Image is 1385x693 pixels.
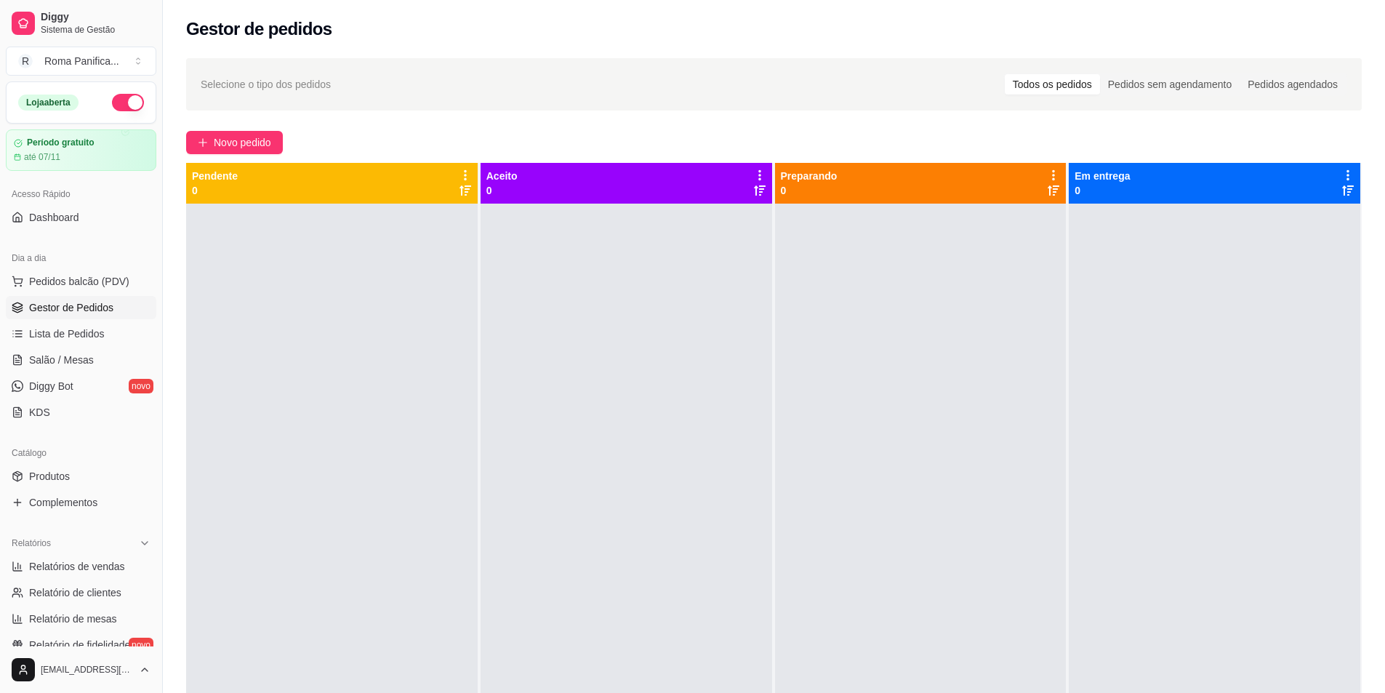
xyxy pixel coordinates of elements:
p: Pendente [192,169,238,183]
span: Sistema de Gestão [41,24,150,36]
p: Aceito [486,169,518,183]
div: Todos os pedidos [1005,74,1100,95]
div: Loja aberta [18,95,79,111]
span: Novo pedido [214,135,271,151]
a: Lista de Pedidos [6,322,156,345]
span: Diggy Bot [29,379,73,393]
div: Dia a dia [6,247,156,270]
button: Novo pedido [186,131,283,154]
a: Relatório de mesas [6,607,156,630]
a: Dashboard [6,206,156,229]
span: Salão / Mesas [29,353,94,367]
button: [EMAIL_ADDRESS][DOMAIN_NAME] [6,652,156,687]
p: 0 [781,183,838,198]
h2: Gestor de pedidos [186,17,332,41]
p: 0 [486,183,518,198]
span: Diggy [41,11,150,24]
div: Catálogo [6,441,156,465]
button: Pedidos balcão (PDV) [6,270,156,293]
button: Select a team [6,47,156,76]
span: Complementos [29,495,97,510]
a: Relatório de clientes [6,581,156,604]
span: R [18,54,33,68]
p: 0 [192,183,238,198]
a: Período gratuitoaté 07/11 [6,129,156,171]
div: Pedidos sem agendamento [1100,74,1240,95]
span: Selecione o tipo dos pedidos [201,76,331,92]
a: Relatório de fidelidadenovo [6,633,156,657]
span: Produtos [29,469,70,484]
span: Lista de Pedidos [29,327,105,341]
a: Relatórios de vendas [6,555,156,578]
span: Relatório de mesas [29,612,117,626]
p: 0 [1075,183,1130,198]
span: Pedidos balcão (PDV) [29,274,129,289]
button: Alterar Status [112,94,144,111]
div: Roma Panifica ... [44,54,119,68]
article: até 07/11 [24,151,60,163]
span: [EMAIL_ADDRESS][DOMAIN_NAME] [41,664,133,676]
span: Relatórios [12,537,51,549]
span: KDS [29,405,50,420]
span: Relatório de clientes [29,585,121,600]
p: Preparando [781,169,838,183]
div: Pedidos agendados [1240,74,1346,95]
p: Em entrega [1075,169,1130,183]
a: Salão / Mesas [6,348,156,372]
a: Complementos [6,491,156,514]
span: plus [198,137,208,148]
a: DiggySistema de Gestão [6,6,156,41]
a: Gestor de Pedidos [6,296,156,319]
a: Diggy Botnovo [6,374,156,398]
article: Período gratuito [27,137,95,148]
a: Produtos [6,465,156,488]
a: KDS [6,401,156,424]
span: Relatório de fidelidade [29,638,130,652]
span: Gestor de Pedidos [29,300,113,315]
div: Acesso Rápido [6,183,156,206]
span: Relatórios de vendas [29,559,125,574]
span: Dashboard [29,210,79,225]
